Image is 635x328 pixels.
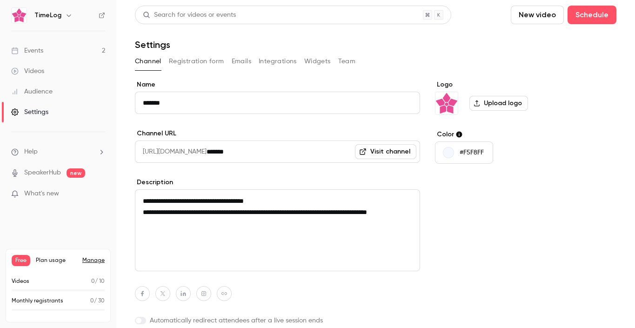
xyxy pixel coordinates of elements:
[135,129,420,138] label: Channel URL
[11,107,48,117] div: Settings
[338,54,356,69] button: Team
[469,96,528,111] label: Upload logo
[435,130,578,139] label: Color
[135,80,420,89] label: Name
[12,8,27,23] img: TimeLog
[67,168,85,178] span: new
[135,54,161,69] button: Channel
[11,67,44,76] div: Videos
[24,147,38,157] span: Help
[259,54,297,69] button: Integrations
[143,10,236,20] div: Search for videos or events
[568,6,616,24] button: Schedule
[91,277,105,286] p: / 10
[135,316,420,325] label: Automatically redirect attendees after a live session ends
[135,141,207,163] span: [URL][DOMAIN_NAME]
[355,144,416,159] a: Visit channel
[12,277,29,286] p: Videos
[169,54,224,69] button: Registration form
[435,92,458,114] img: TimeLog
[36,257,77,264] span: Plan usage
[90,298,94,304] span: 0
[90,297,105,305] p: / 30
[34,11,61,20] h6: TimeLog
[435,80,578,115] section: Logo
[12,297,63,305] p: Monthly registrants
[304,54,331,69] button: Widgets
[135,39,170,50] h1: Settings
[12,255,30,266] span: Free
[435,80,578,89] label: Logo
[82,257,105,264] a: Manage
[91,279,95,284] span: 0
[511,6,564,24] button: New video
[11,87,53,96] div: Audience
[232,54,251,69] button: Emails
[135,178,420,187] label: Description
[24,168,61,178] a: SpeakerHub
[435,141,493,164] button: #F5F8FF
[460,148,484,157] p: #F5F8FF
[11,147,105,157] li: help-dropdown-opener
[94,190,105,198] iframe: Noticeable Trigger
[24,189,59,199] span: What's new
[11,46,43,55] div: Events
